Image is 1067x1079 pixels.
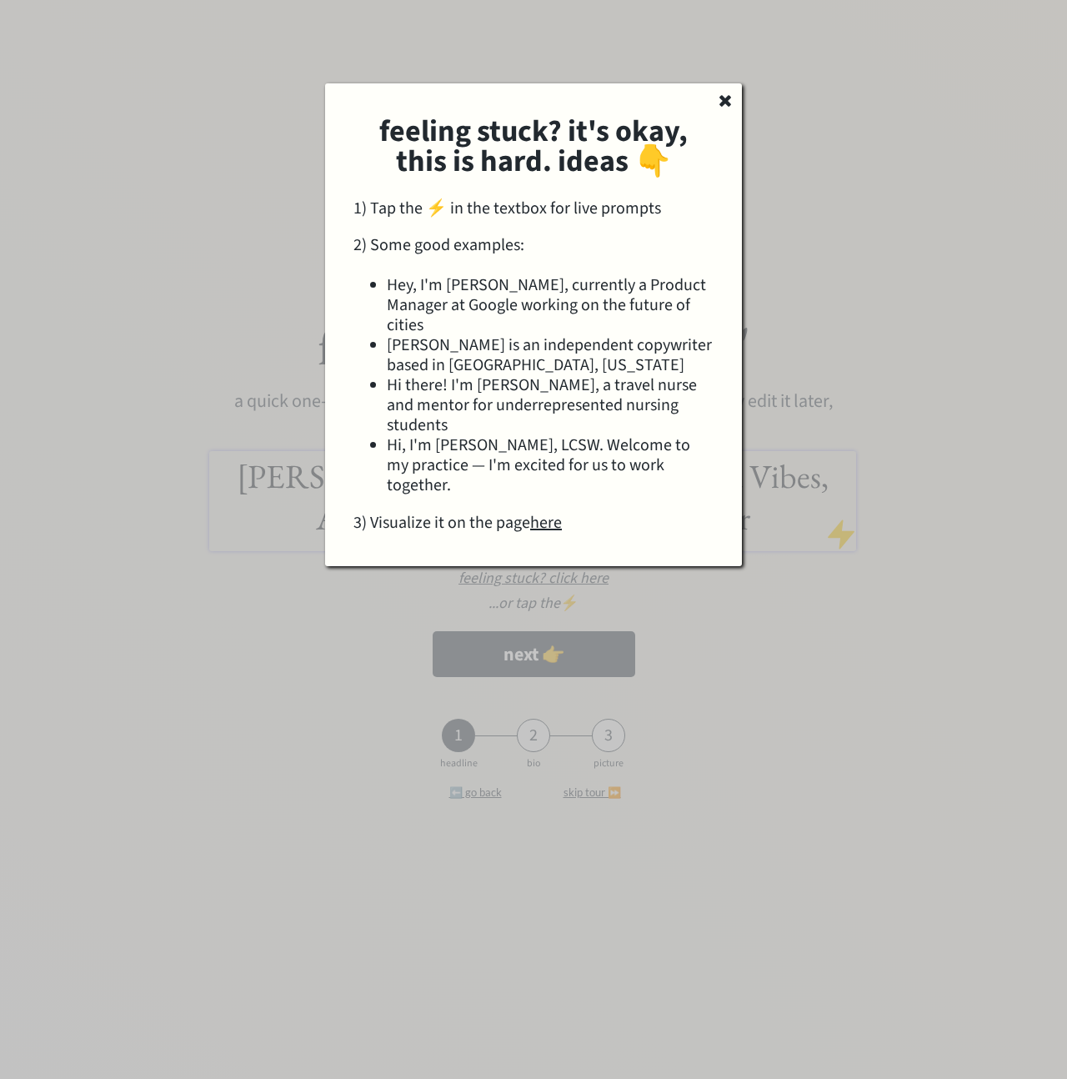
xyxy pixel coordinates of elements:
li: [PERSON_NAME] is an independent copywriter based in [GEOGRAPHIC_DATA], [US_STATE] [387,335,714,375]
li: Hey, I'm [PERSON_NAME], currently a Product Manager at Google working on the future of cities [387,275,714,335]
li: Hi there! I'm [PERSON_NAME], a travel nurse and mentor for underrepresented nursing students [387,375,714,435]
div: 3) Visualize it on the page [353,513,714,533]
strong: feeling stuck? it's okay, this is hard. ideas 👇 [379,110,694,183]
li: Hi, I'm [PERSON_NAME], LCSW. Welcome to my practice — I'm excited for us to work together. [387,435,714,495]
div: 2) Some good examples: [353,235,714,495]
u: here [530,511,562,534]
div: 1) Tap the ⚡️ in the textbox for live prompts [353,198,714,218]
